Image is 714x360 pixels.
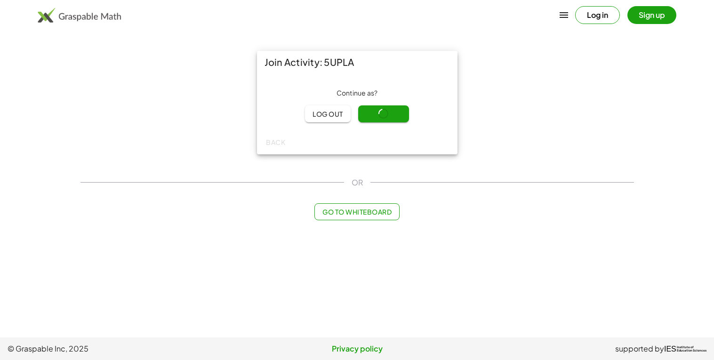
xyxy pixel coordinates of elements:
[241,343,473,354] a: Privacy policy
[352,177,363,188] span: OR
[313,110,343,118] span: Log out
[664,343,706,354] a: IESInstitute ofEducation Sciences
[265,88,450,98] div: Continue as ?
[314,203,400,220] button: Go to Whiteboard
[575,6,620,24] button: Log in
[627,6,676,24] button: Sign up
[664,344,676,353] span: IES
[322,208,392,216] span: Go to Whiteboard
[8,343,241,354] span: © Graspable Inc, 2025
[257,51,457,73] div: Join Activity: 5UPLA
[677,346,706,352] span: Institute of Education Sciences
[615,343,664,354] span: supported by
[305,105,351,122] button: Log out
